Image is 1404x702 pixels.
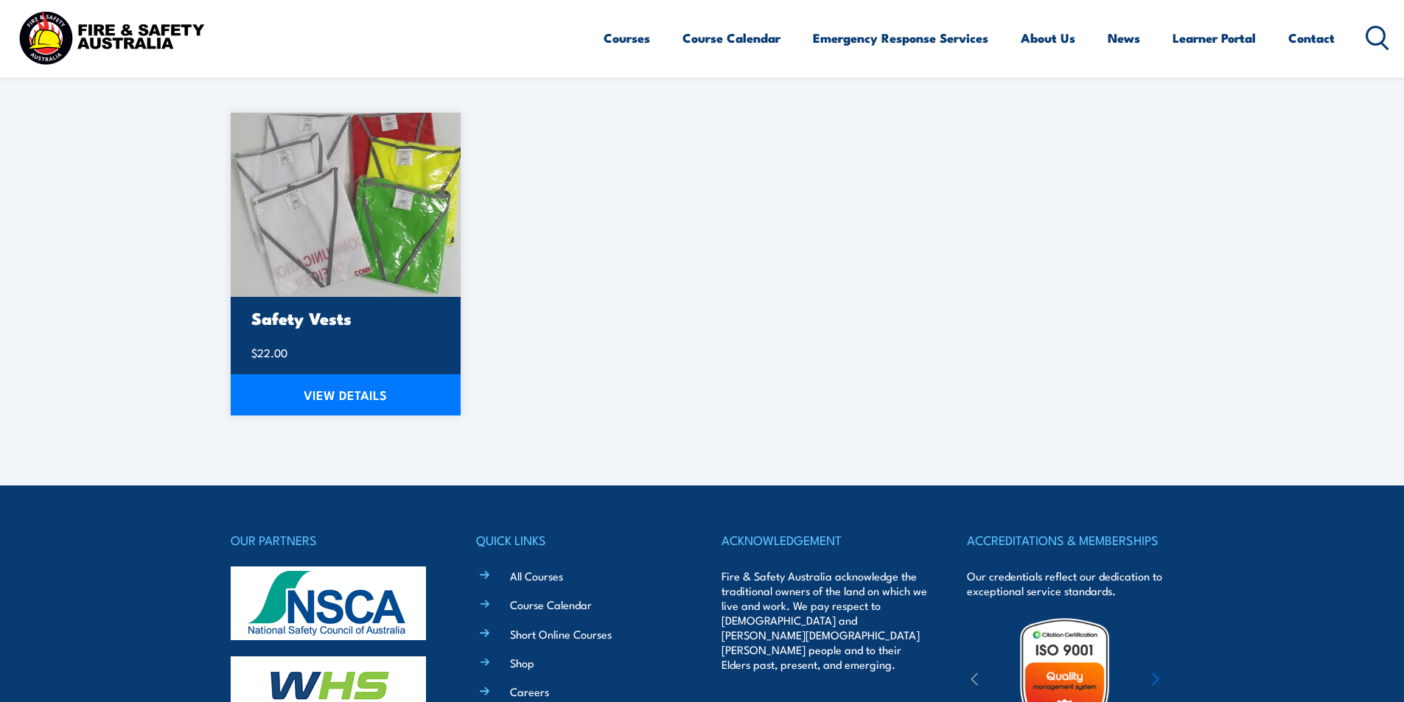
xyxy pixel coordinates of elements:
[682,18,780,57] a: Course Calendar
[967,530,1173,550] h4: ACCREDITATIONS & MEMBERSHIPS
[1173,18,1256,57] a: Learner Portal
[231,566,426,640] img: nsca-logo-footer
[967,569,1173,598] p: Our credentials reflect our dedication to exceptional service standards.
[510,626,612,642] a: Short Online Courses
[1288,18,1335,57] a: Contact
[510,568,563,583] a: All Courses
[251,309,436,326] h3: Safety Vests
[722,530,928,550] h4: ACKNOWLEDGEMENT
[251,345,257,360] span: $
[510,655,534,670] a: Shop
[1108,18,1140,57] a: News
[813,18,988,57] a: Emergency Response Services
[251,345,287,360] bdi: 22.00
[604,18,650,57] a: Courses
[231,374,461,415] a: VIEW DETAILS
[510,684,549,699] a: Careers
[231,113,461,297] img: 20230220_093531-scaled-1.jpg
[476,530,682,550] h4: QUICK LINKS
[1021,18,1075,57] a: About Us
[510,597,592,612] a: Course Calendar
[231,530,437,550] h4: OUR PARTNERS
[722,569,928,672] p: Fire & Safety Australia acknowledge the traditional owners of the land on which we live and work....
